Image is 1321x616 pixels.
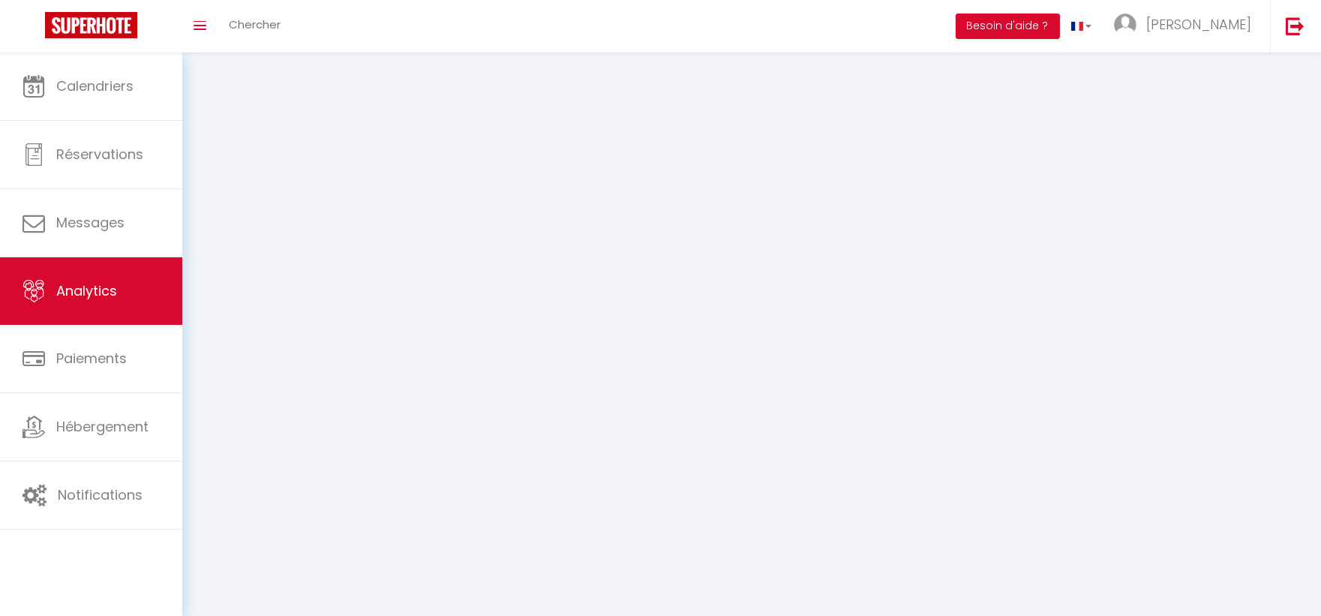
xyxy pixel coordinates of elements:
span: Hébergement [56,417,149,436]
button: Ouvrir le widget de chat LiveChat [12,6,57,51]
span: Messages [56,213,125,232]
span: [PERSON_NAME] [1146,15,1251,34]
button: Besoin d'aide ? [956,14,1060,39]
span: Calendriers [56,77,134,95]
span: Réservations [56,145,143,164]
img: Super Booking [45,12,137,38]
span: Analytics [56,281,117,300]
span: Paiements [56,349,127,368]
img: ... [1114,14,1136,36]
span: Notifications [58,485,143,504]
img: logout [1286,17,1304,35]
span: Chercher [229,17,281,32]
